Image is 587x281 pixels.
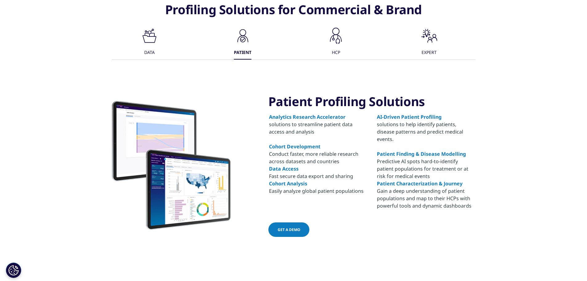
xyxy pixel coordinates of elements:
a: AI-Driven Patient Profiling [377,114,442,120]
li: Gain a deep understanding of patient populations and map to their HCPs with powerful tools and dy... [377,180,475,209]
p: solutions to streamline patient data access and analysis [269,113,367,135]
button: Cookies Settings [6,262,21,278]
div: HCP [332,46,340,60]
button: DATA [139,27,159,60]
a: Cohort Development [269,143,320,150]
div: DATA [144,46,155,60]
a: Patient Characterization & Journey [377,180,463,187]
a: Data Access [269,165,299,172]
div: EXPERT [422,46,437,60]
a: Cohort Analysis [269,180,307,187]
h2: Patient Profiling Solutions​ [268,94,475,113]
button: EXPERT [419,27,438,60]
div: PATIENT [234,46,251,60]
li: Easily analyze global patient populations [269,180,367,195]
a: Analytics Research Accelerator [269,114,345,120]
li: Fast secure data export and sharing [269,165,367,180]
p: solutions to help identify patients, disease patterns and predict medical events. [377,113,475,143]
h3: Profiling Solutions for Commercial & Brand [112,2,475,27]
button: PATIENT [233,27,252,60]
span: Get a demo [278,227,300,232]
li: Conduct faster, more reliable research across datasets and countries [269,143,367,165]
a: Get a demo [268,222,309,237]
a: Patient Finding & Disease Modelling [377,151,466,157]
button: HCP [326,27,345,60]
li: Predictive AI spots hard-to-identify patient populations for treatment or at risk for medical events [377,150,475,180]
